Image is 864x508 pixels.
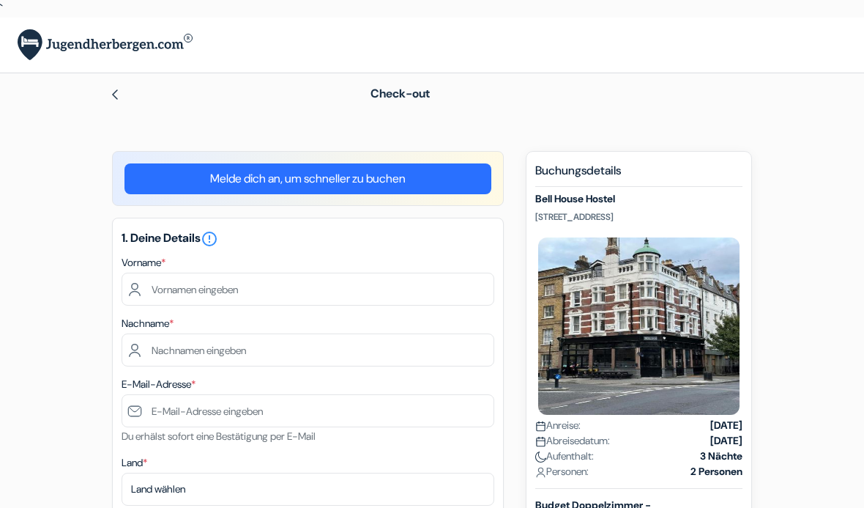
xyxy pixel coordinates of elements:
[109,89,121,100] img: left_arrow.svg
[201,230,218,246] a: error_outline
[122,334,494,367] input: Nachnamen eingeben
[700,449,742,464] strong: 3 Nächte
[122,394,494,427] input: E-Mail-Adresse eingeben
[18,29,193,61] img: Jugendherbergen.com
[710,433,742,449] strong: [DATE]
[535,421,546,432] img: calendar.svg
[710,418,742,433] strong: [DATE]
[535,193,742,205] h5: Bell House Hostel
[122,273,494,306] input: Vornamen eingeben
[122,430,316,443] small: Du erhälst sofort eine Bestätigung per E-Mail
[535,467,546,478] img: user_icon.svg
[535,418,581,433] span: Anreise:
[122,255,165,270] label: Vorname
[201,230,218,248] i: error_outline
[122,377,195,392] label: E-Mail-Adresse
[535,163,742,187] h5: Buchungsdetails
[122,230,494,248] h5: 1. Deine Details
[535,436,546,447] img: calendar.svg
[690,464,742,479] strong: 2 Personen
[535,452,546,463] img: moon.svg
[535,211,742,223] p: [STREET_ADDRESS]
[535,449,594,464] span: Aufenthalt:
[122,455,147,471] label: Land
[535,464,589,479] span: Personen:
[535,433,610,449] span: Abreisedatum:
[124,163,491,194] a: Melde dich an, um schneller zu buchen
[122,316,174,331] label: Nachname
[370,86,430,101] span: Check-out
